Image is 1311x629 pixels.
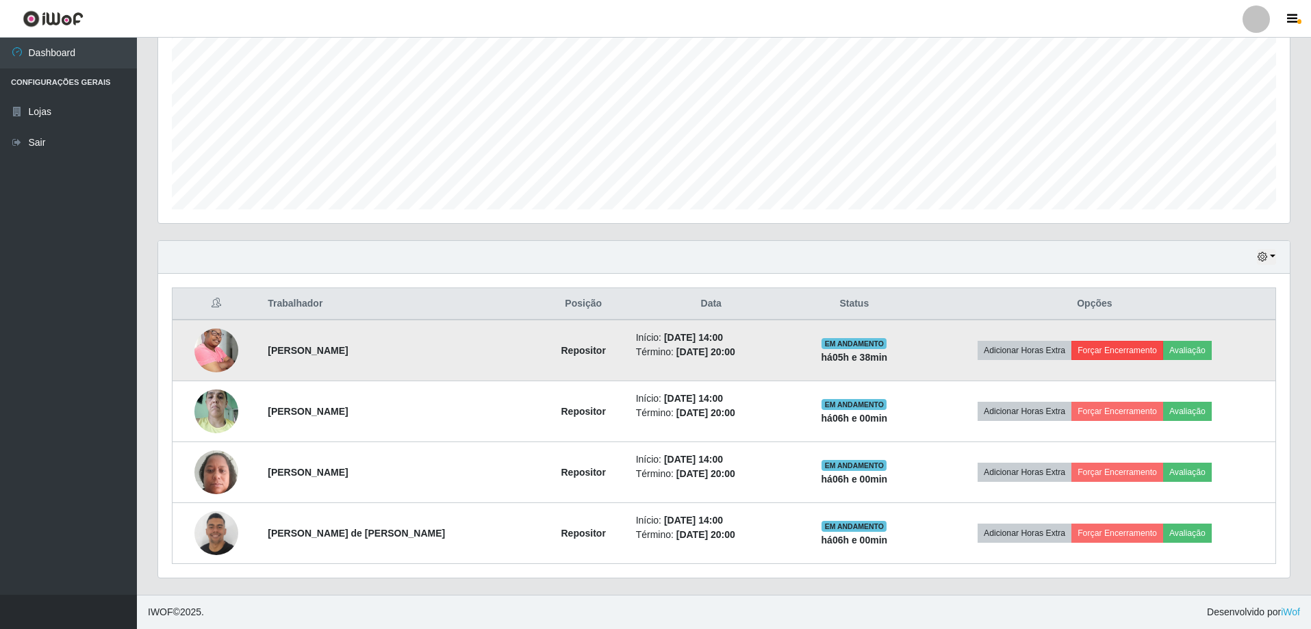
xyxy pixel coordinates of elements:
[148,606,173,617] span: IWOF
[561,345,606,356] strong: Repositor
[539,288,628,320] th: Posição
[914,288,1276,320] th: Opções
[664,515,723,526] time: [DATE] 14:00
[795,288,914,320] th: Status
[194,494,238,572] img: 1759071312102.jpeg
[268,345,348,356] strong: [PERSON_NAME]
[23,10,84,27] img: CoreUI Logo
[978,402,1071,421] button: Adicionar Horas Extra
[978,463,1071,482] button: Adicionar Horas Extra
[148,605,204,619] span: © 2025 .
[194,382,238,440] img: 1753296713648.jpeg
[1163,402,1212,421] button: Avaliação
[822,460,887,471] span: EM ANDAMENTO
[664,454,723,465] time: [DATE] 14:00
[636,345,787,359] li: Término:
[676,529,735,540] time: [DATE] 20:00
[822,521,887,532] span: EM ANDAMENTO
[636,452,787,467] li: Início:
[1207,605,1300,619] span: Desenvolvido por
[1163,524,1212,543] button: Avaliação
[268,467,348,478] strong: [PERSON_NAME]
[1071,524,1163,543] button: Forçar Encerramento
[822,413,888,424] strong: há 06 h e 00 min
[822,352,888,363] strong: há 05 h e 38 min
[978,524,1071,543] button: Adicionar Horas Extra
[194,318,238,383] img: 1752179199159.jpeg
[1281,606,1300,617] a: iWof
[1163,463,1212,482] button: Avaliação
[636,406,787,420] li: Término:
[822,535,888,545] strong: há 06 h e 00 min
[1071,341,1163,360] button: Forçar Encerramento
[636,513,787,528] li: Início:
[1163,341,1212,360] button: Avaliação
[978,341,1071,360] button: Adicionar Horas Extra
[268,528,445,539] strong: [PERSON_NAME] de [PERSON_NAME]
[636,528,787,542] li: Término:
[561,467,606,478] strong: Repositor
[268,406,348,417] strong: [PERSON_NAME]
[822,338,887,349] span: EM ANDAMENTO
[676,468,735,479] time: [DATE] 20:00
[628,288,795,320] th: Data
[676,407,735,418] time: [DATE] 20:00
[561,528,606,539] strong: Repositor
[194,443,238,501] img: 1757078232609.jpeg
[822,399,887,410] span: EM ANDAMENTO
[636,467,787,481] li: Término:
[636,391,787,406] li: Início:
[259,288,539,320] th: Trabalhador
[636,331,787,345] li: Início:
[1071,463,1163,482] button: Forçar Encerramento
[822,474,888,485] strong: há 06 h e 00 min
[676,346,735,357] time: [DATE] 20:00
[1071,402,1163,421] button: Forçar Encerramento
[561,406,606,417] strong: Repositor
[664,332,723,343] time: [DATE] 14:00
[664,393,723,404] time: [DATE] 14:00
